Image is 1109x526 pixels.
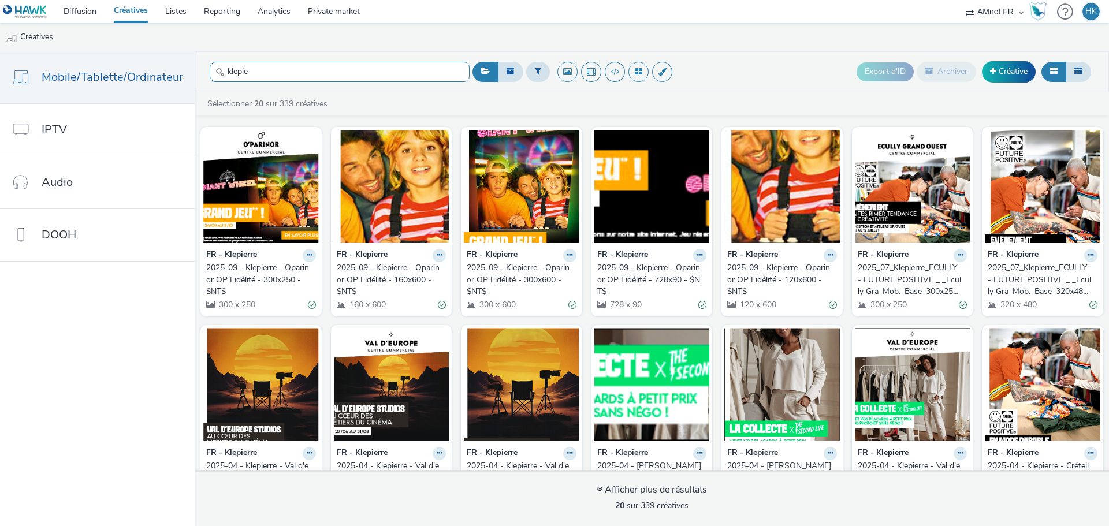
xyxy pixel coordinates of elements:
div: Valide [698,299,706,311]
img: 2025-04 - Klepierre - Val d'europe Second Life - 300x600 - $NT$ visual [724,328,840,441]
strong: FR - Klepierre [858,249,909,262]
strong: FR - Klepierre [988,447,1039,460]
span: 160 x 600 [348,299,386,310]
img: 2025-09 - Klepierre - Oparinor OP Fidélité - 728x90 - $NT$ visual [594,130,710,243]
img: 2025-04 - Klepierre - Val d'europe OP Studios - 320x480 - $NT$ visual [203,328,319,441]
div: Valide [308,299,316,311]
div: Valide [1089,299,1097,311]
span: 300 x 250 [218,299,255,310]
strong: FR - Klepierre [337,249,388,262]
span: 320 x 480 [999,299,1037,310]
div: 2025-04 - Klepierre - Val d'europe Second Life - 300x250 - $NT$ [858,460,963,495]
img: 2025-04 - Klepierre - Val d'europe OP Studios - 300x600 - $NT$ visual [464,328,579,441]
img: 2025-09 - Klepierre - Oparinor OP Fidélité - 300x250 - $NT$ visual [203,130,319,243]
span: sur 339 créatives [615,500,689,511]
div: 2025-04 - Klepierre - Créteil Soleil - Future Positive - 320x480 - $NT$ [988,460,1093,495]
strong: FR - Klepierre [727,249,778,262]
span: Audio [42,174,73,191]
span: IPTV [42,121,67,138]
strong: 20 [615,500,624,511]
img: 2025-04 - Klepierre - Val d'europe OP Studios - 300x250 - $NT$ visual [334,328,449,441]
a: Créative [982,61,1036,82]
div: 2025-04 - [PERSON_NAME] d'europe Second Life - 728x90 - $NT$ [597,460,702,495]
strong: FR - Klepierre [858,447,909,460]
a: 2025-09 - Klepierre - Oparinor OP Fidélité - 728x90 - $NT$ [597,262,707,297]
img: 2025-04 - Klepierre - Créteil Soleil - Future Positive - 320x480 - $NT$ visual [985,328,1100,441]
div: HK [1085,3,1097,20]
button: Liste [1066,62,1091,81]
img: undefined Logo [3,5,47,19]
span: 728 x 90 [609,299,642,310]
a: 2025-04 - [PERSON_NAME] d'europe Second Life - 300x600 - $NT$ [727,460,837,495]
a: 2025-04 - Klepierre - Créteil Soleil - Future Positive - 320x480 - $NT$ [988,460,1097,495]
strong: FR - Klepierre [597,249,648,262]
strong: FR - Klepierre [597,447,648,460]
a: 2025-04 - Klepierre - Val d'europe OP Studios - 300x250 - $NT$ [337,460,446,495]
button: Archiver [917,62,976,81]
div: 2025-09 - Klepierre - Oparinor OP Fidélité - 728x90 - $NT$ [597,262,702,297]
span: 300 x 600 [478,299,516,310]
div: 2025-04 - Klepierre - Val d'europe OP Studios - 320x480 - $NT$ [206,460,311,495]
div: 2025-04 - [PERSON_NAME] d'europe Second Life - 300x600 - $NT$ [727,460,832,495]
strong: FR - Klepierre [337,447,388,460]
strong: FR - Klepierre [467,447,518,460]
span: Mobile/Tablette/Ordinateur [42,69,183,85]
a: 2025-09 - Klepierre - Oparinor OP Fidélité - 300x250 - $NT$ [206,262,316,297]
a: 2025-04 - Klepierre - Val d'europe Second Life - 300x250 - $NT$ [858,460,967,495]
div: 2025-09 - Klepierre - Oparinor OP Fidélité - 120x600 - $NT$ [727,262,832,297]
div: 2025-09 - Klepierre - Oparinor OP Fidélité - 160x600 - $NT$ [337,262,442,297]
strong: FR - Klepierre [727,447,778,460]
input: Rechercher... [210,62,470,82]
a: 2025-09 - Klepierre - Oparinor OP Fidélité - 160x600 - $NT$ [337,262,446,297]
a: 2025-09 - Klepierre - Oparinor OP Fidélité - 120x600 - $NT$ [727,262,837,297]
img: 2025-09 - Klepierre - Oparinor OP Fidélité - 120x600 - $NT$ visual [724,130,840,243]
a: 2025-09 - Klepierre - Oparinor OP Fidélité - 300x600 - $NT$ [467,262,576,297]
span: 120 x 600 [739,299,776,310]
button: Export d'ID [857,62,914,81]
div: 2025_07_Klepierre_ECULLY - FUTURE POSITIVE _ _Ecully Gra_Mob._Base_320x480_1 - $NT$ [988,262,1093,297]
div: Valide [438,299,446,311]
img: 2025-09 - Klepierre - Oparinor OP Fidélité - 160x600 - $NT$ visual [334,130,449,243]
strong: FR - Klepierre [988,249,1039,262]
a: 2025-04 - Klepierre - Val d'europe OP Studios - 300x600 - $NT$ [467,460,576,495]
div: 2025-04 - Klepierre - Val d'europe OP Studios - 300x600 - $NT$ [467,460,572,495]
img: 2025-04 - Klepierre - Val d'europe Second Life - 728x90 - $NT$ visual [594,328,710,441]
span: 300 x 250 [869,299,907,310]
a: 2025-04 - Klepierre - Val d'europe OP Studios - 320x480 - $NT$ [206,460,316,495]
strong: FR - Klepierre [467,249,518,262]
a: 2025-04 - [PERSON_NAME] d'europe Second Life - 728x90 - $NT$ [597,460,707,495]
img: 2025-09 - Klepierre - Oparinor OP Fidélité - 300x600 - $NT$ visual [464,130,579,243]
button: Grille [1041,62,1066,81]
a: Hawk Academy [1029,2,1051,21]
div: 2025-04 - Klepierre - Val d'europe OP Studios - 300x250 - $NT$ [337,460,442,495]
img: 2025_07_Klepierre_ECULLY - FUTURE POSITIVE _ _Ecully Gra_Mob._Base_300x250_1 - $NT$ visual [855,130,970,243]
div: 2025-09 - Klepierre - Oparinor OP Fidélité - 300x250 - $NT$ [206,262,311,297]
a: 2025_07_Klepierre_ECULLY - FUTURE POSITIVE _ _Ecully Gra_Mob._Base_300x250_1 - $NT$ [858,262,967,297]
strong: FR - Klepierre [206,447,257,460]
strong: 20 [254,98,263,109]
div: Valide [568,299,576,311]
strong: FR - Klepierre [206,249,257,262]
div: Valide [829,299,837,311]
div: 2025-09 - Klepierre - Oparinor OP Fidélité - 300x600 - $NT$ [467,262,572,297]
span: DOOH [42,226,76,243]
img: 2025_07_Klepierre_ECULLY - FUTURE POSITIVE _ _Ecully Gra_Mob._Base_320x480_1 - $NT$ visual [985,130,1100,243]
div: Valide [959,299,967,311]
div: 2025_07_Klepierre_ECULLY - FUTURE POSITIVE _ _Ecully Gra_Mob._Base_300x250_1 - $NT$ [858,262,963,297]
a: 2025_07_Klepierre_ECULLY - FUTURE POSITIVE _ _Ecully Gra_Mob._Base_320x480_1 - $NT$ [988,262,1097,297]
div: Afficher plus de résultats [597,483,707,497]
img: Hawk Academy [1029,2,1047,21]
a: Sélectionner sur 339 créatives [206,98,332,109]
img: mobile [6,32,17,43]
img: 2025-04 - Klepierre - Val d'europe Second Life - 300x250 - $NT$ visual [855,328,970,441]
